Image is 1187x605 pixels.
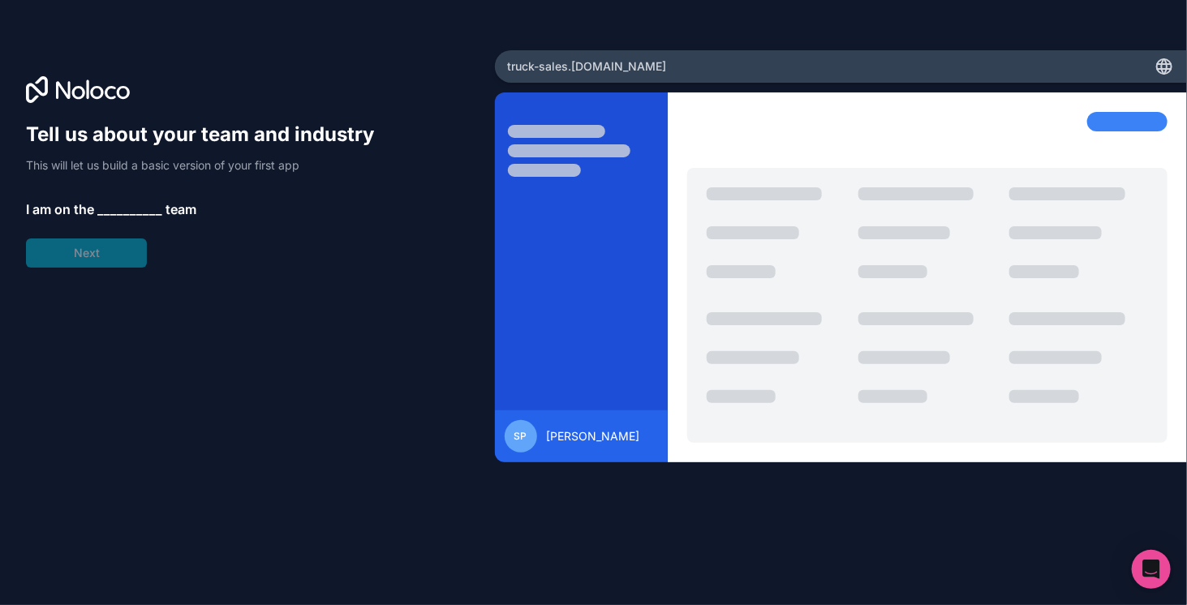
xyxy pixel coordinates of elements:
span: truck-sales .[DOMAIN_NAME] [508,58,667,75]
div: Open Intercom Messenger [1132,550,1171,589]
span: I am on the [26,200,94,219]
span: team [166,200,196,219]
span: [PERSON_NAME] [547,428,640,444]
span: __________ [97,200,162,219]
p: This will let us build a basic version of your first app [26,157,389,174]
span: SP [514,430,527,443]
h1: Tell us about your team and industry [26,122,389,148]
